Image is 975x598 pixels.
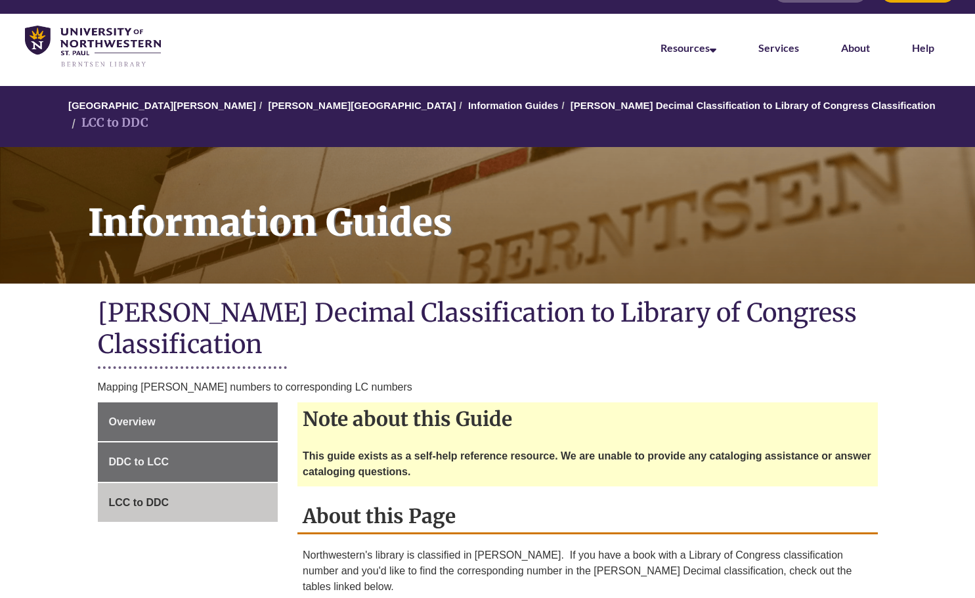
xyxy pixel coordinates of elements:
[303,450,871,477] strong: This guide exists as a self-help reference resource. We are unable to provide any cataloging assi...
[841,41,870,54] a: About
[98,381,412,393] span: Mapping [PERSON_NAME] numbers to corresponding LC numbers
[98,483,278,523] a: LCC to DDC
[68,114,148,133] li: LCC to DDC
[109,416,156,427] span: Overview
[297,402,878,435] h2: Note about this Guide
[661,41,716,54] a: Resources
[98,402,278,442] a: Overview
[74,147,975,267] h1: Information Guides
[297,500,878,534] h2: About this Page
[68,100,256,111] a: [GEOGRAPHIC_DATA][PERSON_NAME]
[571,100,936,111] a: [PERSON_NAME] Decimal Classification to Library of Congress Classification
[109,456,169,467] span: DDC to LCC
[25,26,161,69] img: UNWSP Library Logo
[98,297,878,363] h1: [PERSON_NAME] Decimal Classification to Library of Congress Classification
[268,100,456,111] a: [PERSON_NAME][GEOGRAPHIC_DATA]
[98,442,278,482] a: DDC to LCC
[109,497,169,508] span: LCC to DDC
[303,547,873,595] p: Northwestern's library is classified in [PERSON_NAME]. If you have a book with a Library of Congr...
[468,100,559,111] a: Information Guides
[758,41,799,54] a: Services
[912,41,934,54] a: Help
[98,402,278,523] div: Guide Page Menu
